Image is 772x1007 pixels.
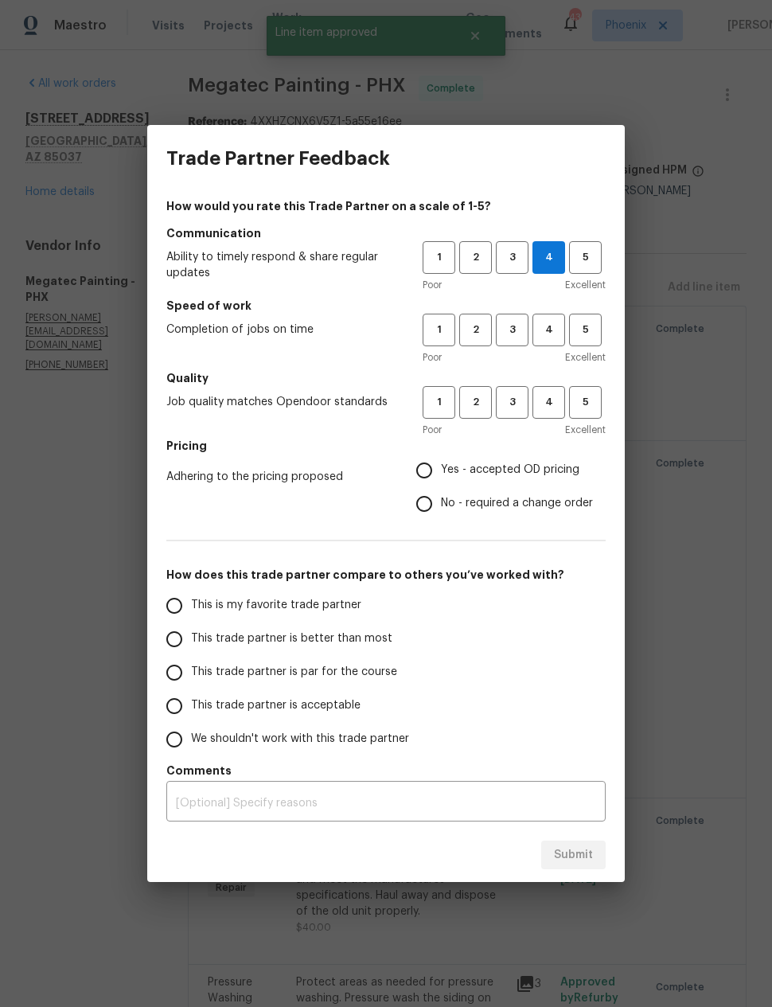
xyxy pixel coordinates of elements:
h5: Pricing [166,438,606,454]
button: 5 [569,241,602,274]
span: Yes - accepted OD pricing [441,462,579,478]
span: 5 [571,393,600,412]
div: How does this trade partner compare to others you’ve worked with? [166,589,606,756]
span: This trade partner is acceptable [191,697,361,714]
button: 4 [532,314,565,346]
span: 4 [534,321,563,339]
span: Excellent [565,349,606,365]
button: 3 [496,386,528,419]
h5: Speed of work [166,298,606,314]
span: This trade partner is par for the course [191,664,397,681]
span: Poor [423,422,442,438]
span: Ability to timely respond & share regular updates [166,249,397,281]
button: 2 [459,386,492,419]
span: Excellent [565,277,606,293]
h5: How does this trade partner compare to others you’ve worked with? [166,567,606,583]
h4: How would you rate this Trade Partner on a scale of 1-5? [166,198,606,214]
button: 1 [423,314,455,346]
button: 3 [496,314,528,346]
h5: Comments [166,763,606,779]
span: 5 [571,248,600,267]
span: 1 [424,248,454,267]
span: 2 [461,321,490,339]
button: 3 [496,241,528,274]
span: Poor [423,349,442,365]
button: 2 [459,314,492,346]
h3: Trade Partner Feedback [166,147,390,170]
h5: Communication [166,225,606,241]
span: 2 [461,248,490,267]
span: Adhering to the pricing proposed [166,469,391,485]
span: 2 [461,393,490,412]
span: 4 [533,248,564,267]
span: 1 [424,321,454,339]
button: 2 [459,241,492,274]
button: 4 [532,386,565,419]
span: This trade partner is better than most [191,630,392,647]
button: 1 [423,241,455,274]
span: This is my favorite trade partner [191,597,361,614]
button: 5 [569,386,602,419]
h5: Quality [166,370,606,386]
span: 3 [497,248,527,267]
span: 3 [497,393,527,412]
span: Completion of jobs on time [166,322,397,338]
button: 4 [532,241,565,274]
span: Excellent [565,422,606,438]
span: Poor [423,277,442,293]
button: 5 [569,314,602,346]
button: 1 [423,386,455,419]
span: 3 [497,321,527,339]
span: Job quality matches Opendoor standards [166,394,397,410]
span: 1 [424,393,454,412]
span: 5 [571,321,600,339]
span: 4 [534,393,563,412]
span: No - required a change order [441,495,593,512]
span: We shouldn't work with this trade partner [191,731,409,747]
div: Pricing [416,454,606,521]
